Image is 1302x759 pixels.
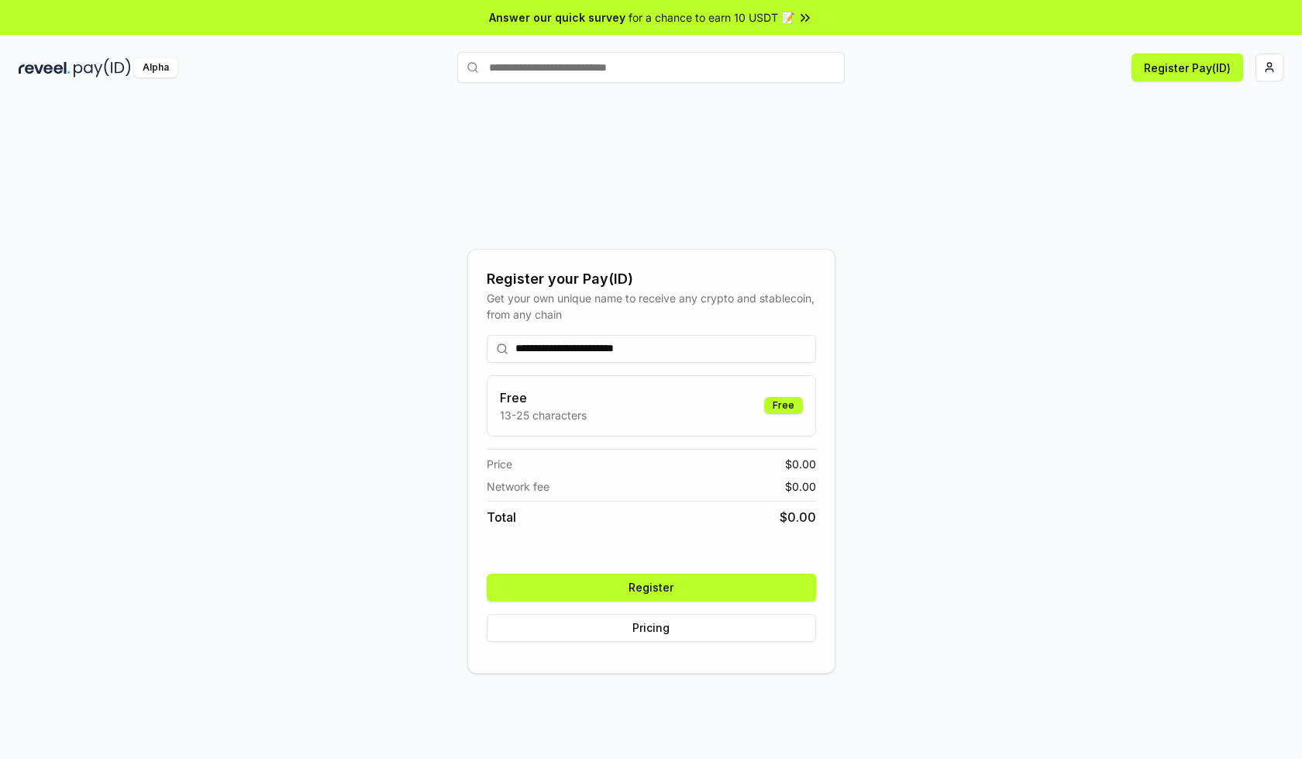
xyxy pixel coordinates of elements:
button: Register [487,574,816,602]
span: Answer our quick survey [489,9,625,26]
div: Alpha [134,58,177,78]
p: 13-25 characters [500,407,587,423]
h3: Free [500,388,587,407]
span: $ 0.00 [780,508,816,526]
div: Free [764,397,803,414]
span: $ 0.00 [785,478,816,495]
span: for a chance to earn 10 USDT 📝 [629,9,794,26]
span: Network fee [487,478,549,495]
button: Pricing [487,614,816,642]
div: Register your Pay(ID) [487,268,816,290]
img: reveel_dark [19,58,71,78]
button: Register Pay(ID) [1131,53,1243,81]
div: Get your own unique name to receive any crypto and stablecoin, from any chain [487,290,816,323]
span: Price [487,456,512,472]
span: Total [487,508,516,526]
span: $ 0.00 [785,456,816,472]
img: pay_id [74,58,131,78]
